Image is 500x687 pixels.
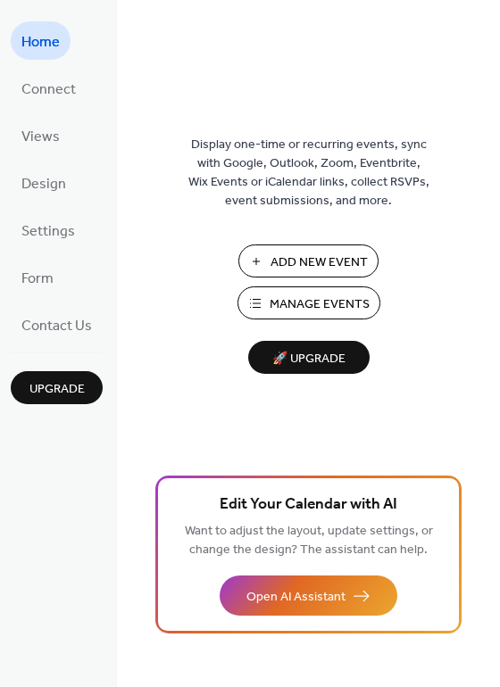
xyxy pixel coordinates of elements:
[11,258,64,296] a: Form
[259,347,359,371] span: 🚀 Upgrade
[11,305,103,343] a: Contact Us
[271,253,368,272] span: Add New Event
[238,244,379,277] button: Add New Event
[248,341,370,374] button: 🚀 Upgrade
[11,69,87,107] a: Connect
[21,29,60,56] span: Home
[21,218,75,245] span: Settings
[11,21,71,60] a: Home
[246,588,346,607] span: Open AI Assistant
[188,136,429,211] span: Display one-time or recurring events, sync with Google, Outlook, Zoom, Eventbrite, Wix Events or ...
[220,575,397,616] button: Open AI Assistant
[185,519,433,562] span: Want to adjust the layout, update settings, or change the design? The assistant can help.
[237,286,380,319] button: Manage Events
[11,163,77,202] a: Design
[220,492,397,517] span: Edit Your Calendar with AI
[21,265,54,293] span: Form
[11,211,86,249] a: Settings
[21,123,60,151] span: Views
[21,76,76,103] span: Connect
[11,116,71,154] a: Views
[21,170,66,198] span: Design
[270,295,370,314] span: Manage Events
[29,380,85,399] span: Upgrade
[21,312,92,340] span: Contact Us
[11,371,103,404] button: Upgrade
